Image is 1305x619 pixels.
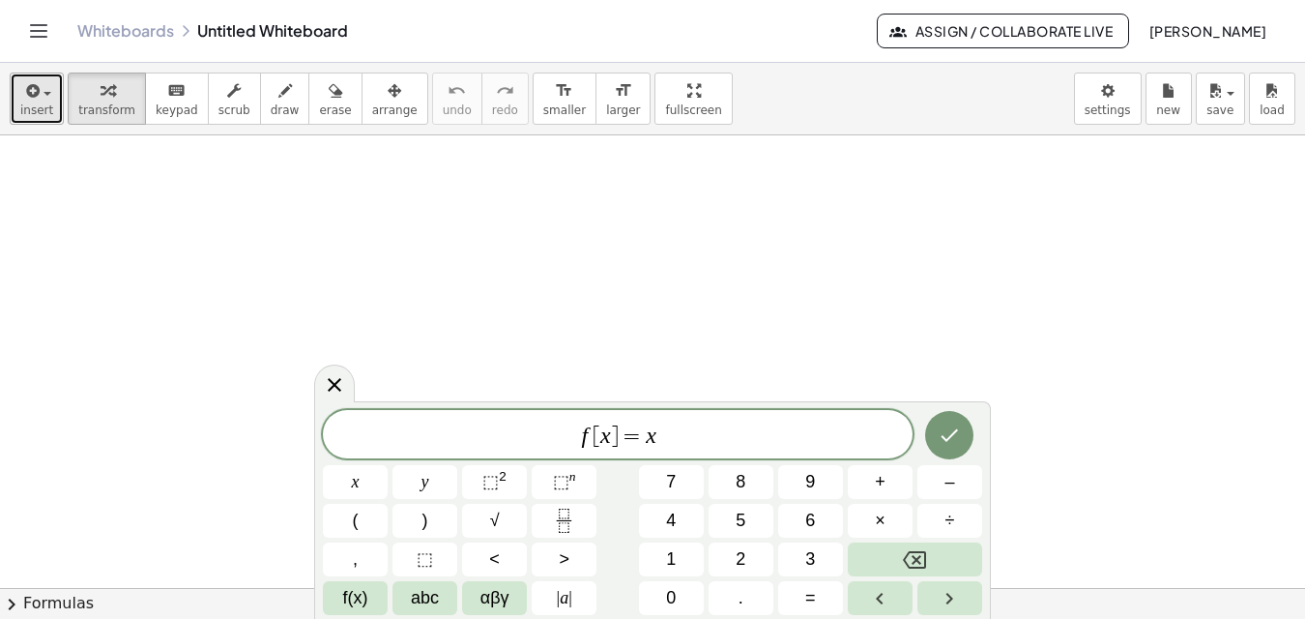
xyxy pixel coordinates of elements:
[271,103,300,117] span: draw
[543,103,586,117] span: smaller
[848,465,913,499] button: Plus
[323,504,388,538] button: (
[1156,103,1180,117] span: new
[411,585,439,611] span: abc
[639,581,704,615] button: 0
[308,73,362,125] button: erase
[462,465,527,499] button: Squared
[20,103,53,117] span: insert
[492,103,518,117] span: redo
[600,423,611,448] var: x
[260,73,310,125] button: draw
[709,504,773,538] button: 5
[848,581,913,615] button: Left arrow
[392,465,457,499] button: y
[666,469,676,495] span: 7
[167,79,186,103] i: keyboard
[392,543,457,576] button: Placeholder
[805,546,815,573] span: 3
[448,79,466,103] i: undo
[1085,103,1131,117] span: settings
[875,469,885,495] span: +
[805,508,815,534] span: 6
[848,504,913,538] button: Times
[639,504,704,538] button: 4
[421,469,429,495] span: y
[606,103,640,117] span: larger
[736,508,745,534] span: 5
[1074,73,1142,125] button: settings
[323,581,388,615] button: Functions
[614,79,632,103] i: format_size
[422,508,428,534] span: )
[490,508,500,534] span: √
[778,504,843,538] button: 6
[877,14,1129,48] button: Assign / Collaborate Live
[778,543,843,576] button: 3
[532,465,596,499] button: Superscript
[709,543,773,576] button: 2
[581,423,588,448] var: f
[499,469,507,484] sup: 2
[666,585,676,611] span: 0
[23,15,54,46] button: Toggle navigation
[917,504,982,538] button: Divide
[593,425,600,448] span: [
[77,21,174,41] a: Whiteboards
[218,103,250,117] span: scrub
[1196,73,1245,125] button: save
[68,73,146,125] button: transform
[353,508,359,534] span: (
[462,543,527,576] button: Less than
[568,588,572,607] span: |
[639,465,704,499] button: 7
[665,103,721,117] span: fullscreen
[805,469,815,495] span: 9
[208,73,261,125] button: scrub
[533,73,596,125] button: format_sizesmaller
[666,508,676,534] span: 4
[443,103,472,117] span: undo
[145,73,209,125] button: keyboardkeypad
[736,546,745,573] span: 2
[532,504,596,538] button: Fraction
[569,469,576,484] sup: n
[778,465,843,499] button: 9
[1260,103,1285,117] span: load
[848,543,982,576] button: Backspace
[362,73,428,125] button: arrange
[945,508,955,534] span: ÷
[646,423,656,448] var: x
[666,546,676,573] span: 1
[917,465,982,499] button: Minus
[392,581,457,615] button: Alphabet
[481,73,529,125] button: redoredo
[925,411,973,459] button: Done
[595,73,651,125] button: format_sizelarger
[654,73,732,125] button: fullscreen
[489,546,500,573] span: <
[917,581,982,615] button: Right arrow
[352,469,360,495] span: x
[805,585,816,611] span: =
[893,22,1113,40] span: Assign / Collaborate Live
[417,546,433,573] span: ⬚
[10,73,64,125] button: insert
[462,581,527,615] button: Greek alphabet
[532,543,596,576] button: Greater than
[1145,73,1192,125] button: new
[736,469,745,495] span: 8
[1133,14,1282,48] button: [PERSON_NAME]
[557,588,561,607] span: |
[353,546,358,573] span: ,
[739,585,743,611] span: .
[709,581,773,615] button: .
[432,73,482,125] button: undoundo
[778,581,843,615] button: Equals
[78,103,135,117] span: transform
[944,469,954,495] span: –
[462,504,527,538] button: Square root
[875,508,885,534] span: ×
[482,472,499,491] span: ⬚
[553,472,569,491] span: ⬚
